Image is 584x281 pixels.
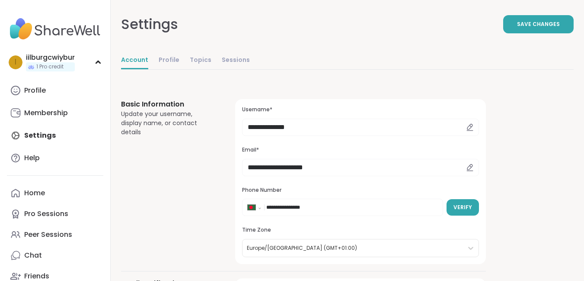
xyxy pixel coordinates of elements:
button: Verify [447,199,479,216]
span: Save Changes [517,20,560,28]
button: Save Changes [503,15,574,33]
a: Peer Sessions [7,224,103,245]
a: Account [121,52,148,69]
a: Sessions [222,52,250,69]
h3: Username* [242,106,479,113]
a: Profile [7,80,103,101]
h3: Email* [242,146,479,154]
h3: Time Zone [242,226,479,234]
div: Friends [24,271,49,281]
a: Chat [7,245,103,266]
div: Help [24,153,40,163]
h3: Phone Number [242,187,479,194]
div: Profile [24,86,46,95]
span: 1 Pro credit [36,63,64,71]
div: Chat [24,251,42,260]
a: Pro Sessions [7,203,103,224]
a: Help [7,148,103,168]
a: Membership [7,103,103,123]
img: ShareWell Nav Logo [7,14,103,44]
span: i [15,57,16,68]
a: Topics [190,52,211,69]
div: Update your username, display name, or contact details [121,110,214,137]
div: Home [24,188,45,198]
a: Profile [159,52,179,69]
div: iilburgcwiybur [26,53,75,62]
span: Verify [453,203,472,211]
div: Peer Sessions [24,230,72,239]
div: Membership [24,108,68,118]
div: Pro Sessions [24,209,68,219]
a: Home [7,183,103,203]
div: Settings [121,14,178,35]
h3: Basic Information [121,99,214,110]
